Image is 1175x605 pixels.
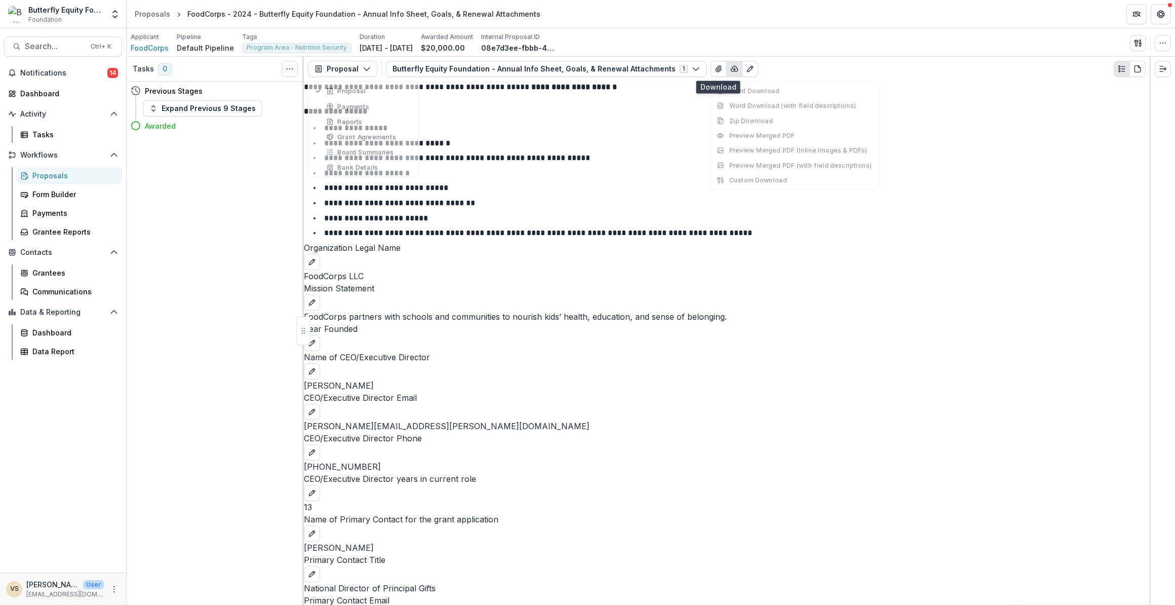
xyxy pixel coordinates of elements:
[32,346,114,357] div: Data Report
[742,61,758,77] button: Edit as form
[360,32,385,42] p: Duration
[481,32,540,42] p: Internal Proposal ID
[304,501,1150,513] p: 13
[28,5,104,15] div: Butterfly Equity Foundation
[4,106,122,122] button: Open Activity
[4,36,122,57] button: Search...
[26,590,104,599] p: [EMAIL_ADDRESS][DOMAIN_NAME]
[16,324,122,341] a: Dashboard
[304,335,320,351] button: edit
[304,554,1150,566] p: Primary Contact Title
[20,248,106,257] span: Contacts
[16,343,122,360] a: Data Report
[16,264,122,281] a: Grantees
[304,473,1150,485] p: CEO/Executive Director years in current role
[247,44,347,51] span: Program Area - Nutrition Security
[131,7,174,21] a: Proposals
[326,86,411,96] div: Proposal
[16,205,122,221] a: Payments
[32,170,114,181] div: Proposals
[131,43,169,53] a: FoodCorps
[1114,61,1130,77] button: Plaintext view
[4,304,122,320] button: Open Data & Reporting
[108,4,122,24] button: Open entity switcher
[304,566,320,582] button: edit
[10,586,19,592] div: Vannesa Santos
[304,311,1150,323] p: FoodCorps partners with schools and communities to nourish kids’ health, education, and sense of ...
[4,244,122,260] button: Open Contacts
[481,43,557,53] p: 08e7d3ee-fbbb-4d2e-ba0f-a0ad5391b5d0
[32,327,114,338] div: Dashboard
[4,85,122,102] a: Dashboard
[32,268,114,278] div: Grantees
[145,86,203,96] h4: Previous Stages
[242,32,257,42] p: Tags
[32,189,114,200] div: Form Builder
[4,147,122,163] button: Open Workflows
[187,9,540,19] div: FoodCorps - 2024 - Butterfly Equity Foundation - Annual Info Sheet, Goals, & Renewal Attachments
[360,43,413,53] p: [DATE] - [DATE]
[145,121,176,131] h4: Awarded
[16,283,122,300] a: Communications
[304,542,1150,554] p: [PERSON_NAME]
[304,525,320,542] button: edit
[4,65,122,81] button: Notifications14
[304,404,320,420] button: edit
[8,6,24,22] img: Butterfly Equity Foundation
[158,63,172,75] span: 0
[421,32,473,42] p: Awarded Amount
[304,380,1150,392] p: [PERSON_NAME]
[1151,4,1171,24] button: Get Help
[26,579,79,590] p: [PERSON_NAME]
[386,61,707,77] button: Butterfly Equity Foundation - Annual Info Sheet, Goals, & Renewal Attachments1
[177,32,201,42] p: Pipeline
[326,101,411,111] div: Payments
[304,485,320,501] button: edit
[326,132,411,141] div: Grant Agreements
[304,294,320,311] button: edit
[304,444,320,461] button: edit
[16,126,122,143] a: Tasks
[32,226,114,237] div: Grantee Reports
[25,42,85,51] span: Search...
[177,43,234,53] p: Default Pipeline
[304,582,1150,594] p: National Director of Principal Gifts
[282,61,298,77] button: Toggle View Cancelled Tasks
[1129,61,1146,77] button: PDF view
[304,270,1150,282] p: FoodCorps LLC
[304,392,1150,404] p: CEO/Executive Director Email
[326,117,411,126] div: Reports
[304,513,1150,525] p: Name of Primary Contact for the grant application
[304,432,1150,444] p: CEO/Executive Director Phone
[16,223,122,240] a: Grantee Reports
[1155,61,1171,77] button: Expand right
[20,69,107,78] span: Notifications
[304,363,320,380] button: edit
[304,282,1150,294] p: Mission Statement
[304,421,590,431] a: [PERSON_NAME][EMAIL_ADDRESS][PERSON_NAME][DOMAIN_NAME]
[304,242,1150,254] p: Organization Legal Name
[1126,4,1147,24] button: Partners
[304,323,1150,335] p: Year Founded
[304,461,1150,473] p: [PHONE_NUMBER]
[89,41,113,52] div: Ctrl + K
[326,162,411,172] div: Bank Details
[131,32,159,42] p: Applicant
[304,351,1150,363] p: Name of CEO/Executive Director
[16,167,122,184] a: Proposals
[108,583,120,595] button: More
[20,151,106,160] span: Workflows
[16,186,122,203] a: Form Builder
[20,88,114,99] div: Dashboard
[32,286,114,297] div: Communications
[32,129,114,140] div: Tasks
[304,254,320,270] button: edit
[20,110,106,119] span: Activity
[20,308,106,317] span: Data & Reporting
[711,61,727,77] button: View Attached Files
[421,43,465,53] p: $20,000.00
[83,580,104,589] p: User
[133,65,154,73] h3: Tasks
[135,9,170,19] div: Proposals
